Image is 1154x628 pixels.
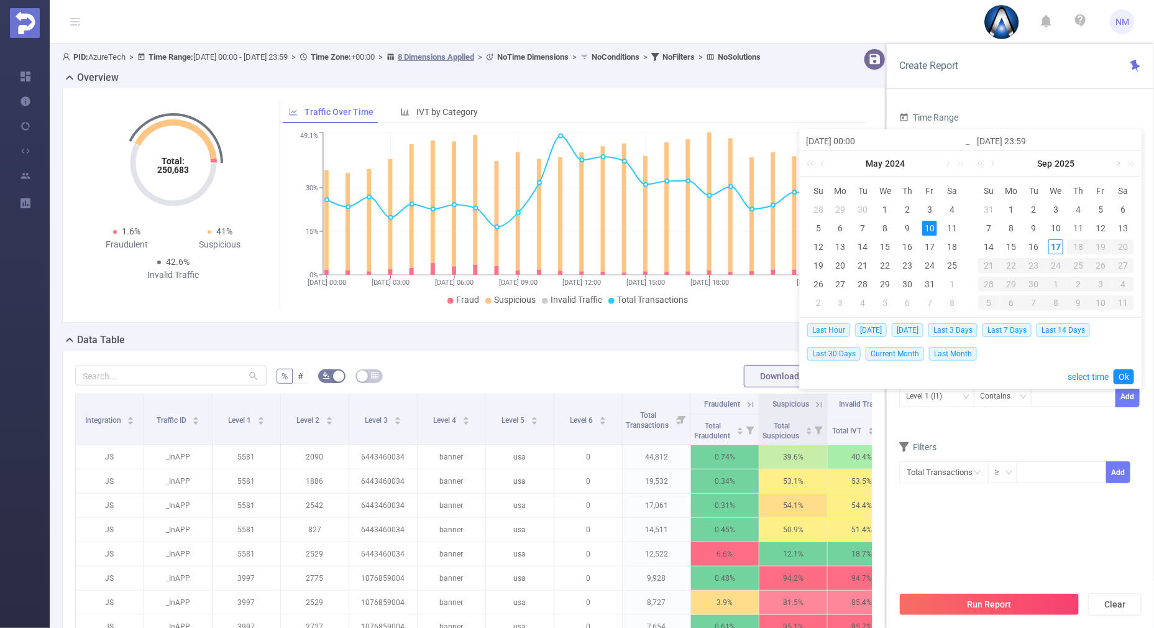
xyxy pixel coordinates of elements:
tspan: [DATE] 06:00 [435,279,474,287]
span: Last 14 Days [1037,323,1090,337]
span: NM [1115,9,1129,34]
span: Tu [1023,185,1045,196]
span: Fr [1089,185,1112,196]
td: September 17, 2025 [1045,238,1068,256]
span: IVT by Category [416,107,478,117]
div: Sort [257,415,265,422]
span: Invalid Traffic [840,400,884,409]
td: May 16, 2024 [896,238,918,256]
th: Fri [918,182,941,200]
td: May 31, 2024 [918,275,941,293]
div: 4 [856,295,871,310]
div: 16 [900,239,915,254]
th: Sun [978,182,1001,200]
td: October 4, 2025 [1112,275,1134,293]
td: May 23, 2024 [896,256,918,275]
span: AzureTech [DATE] 00:00 - [DATE] 23:59 +00:00 [62,52,761,62]
div: 24 [922,258,937,273]
div: 12 [1093,221,1108,236]
td: May 17, 2024 [918,238,941,256]
div: 8 [1045,295,1068,310]
span: Total Transactions [626,411,671,430]
td: May 2, 2024 [896,200,918,219]
a: Sep [1037,151,1054,176]
div: 31 [922,277,937,292]
u: 8 Dimensions Applied [398,52,474,62]
i: icon: down [963,393,970,402]
span: Last Month [929,347,977,361]
td: September 9, 2025 [1023,219,1045,238]
td: September 15, 2025 [1001,238,1023,256]
span: > [126,52,137,62]
span: Create Report [899,60,958,72]
td: June 5, 2024 [874,293,897,312]
a: Next year (Control + right) [1121,151,1137,176]
div: 7 [982,221,997,236]
div: 23 [900,258,915,273]
div: 4 [1071,202,1086,217]
span: Last 7 Days [982,323,1032,337]
td: June 6, 2024 [896,293,918,312]
span: Suspicious [772,400,809,409]
td: April 30, 2024 [852,200,874,219]
td: May 26, 2024 [807,275,830,293]
i: icon: caret-up [127,415,134,418]
th: Sat [1112,182,1134,200]
th: Tue [852,182,874,200]
div: 2 [1027,202,1042,217]
span: Fraud [456,295,479,305]
div: 12 [811,239,826,254]
b: Time Range: [149,52,193,62]
i: icon: caret-up [257,415,264,418]
div: 22 [1001,258,1023,273]
td: May 21, 2024 [852,256,874,275]
td: October 9, 2025 [1067,293,1089,312]
span: 42.6% [166,257,190,267]
td: September 6, 2025 [1112,200,1134,219]
div: 29 [1001,277,1023,292]
b: Time Zone: [311,52,351,62]
span: Mo [830,185,852,196]
div: 3 [1089,277,1112,292]
td: May 30, 2024 [896,275,918,293]
div: 14 [856,239,871,254]
a: Last year (Control + left) [804,151,820,176]
a: Next month (PageDown) [1112,151,1124,176]
td: June 3, 2024 [830,293,852,312]
h2: Overview [77,70,119,85]
div: 17 [1048,239,1063,254]
tspan: 30% [306,184,318,192]
td: September 29, 2025 [1001,275,1023,293]
div: 10 [1089,295,1112,310]
button: Run Report [899,593,1079,616]
div: 10 [922,221,937,236]
a: Next year (Control + right) [950,151,966,176]
div: 26 [811,277,826,292]
input: Search... [75,366,267,386]
tspan: 250,683 [158,165,190,175]
td: October 3, 2025 [1089,275,1112,293]
div: Contains [981,386,1020,407]
tspan: 49.1% [300,132,318,141]
div: Sort [192,415,199,422]
div: 27 [833,277,848,292]
div: 9 [1027,221,1042,236]
td: May 6, 2024 [830,219,852,238]
tspan: [DATE] 23:00 [797,279,835,287]
div: Fraudulent [80,238,173,251]
tspan: [DATE] 00:00 [308,279,346,287]
b: No Solutions [718,52,761,62]
span: [DATE] [892,323,923,337]
td: May 3, 2024 [918,200,941,219]
td: May 24, 2024 [918,256,941,275]
td: May 5, 2024 [807,219,830,238]
td: September 26, 2025 [1089,256,1112,275]
span: Th [1067,185,1089,196]
span: > [288,52,300,62]
div: 5 [877,295,892,310]
td: September 22, 2025 [1001,256,1023,275]
td: September 11, 2025 [1067,219,1089,238]
div: 30 [856,202,871,217]
b: PID: [73,52,88,62]
tspan: 15% [306,228,318,236]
